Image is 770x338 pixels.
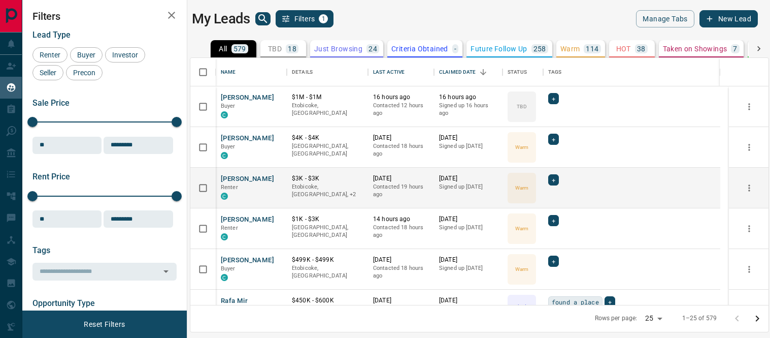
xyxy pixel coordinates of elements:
div: Seller [32,65,63,80]
p: - [454,45,456,52]
div: condos.ca [221,111,228,118]
span: Opportunity Type [32,298,95,308]
p: [DATE] [439,256,497,264]
p: $1M - $1M [292,93,363,102]
span: Tags [32,245,50,255]
div: Details [287,58,368,86]
p: Future Follow Up [471,45,527,52]
p: Etobicoke, [GEOGRAPHIC_DATA] [292,264,363,280]
span: Buyer [221,143,236,150]
span: + [552,94,555,104]
p: Criteria Obtained [391,45,448,52]
p: [DATE] [439,134,497,142]
div: Status [503,58,543,86]
button: [PERSON_NAME] [221,215,274,225]
p: [GEOGRAPHIC_DATA], [GEOGRAPHIC_DATA] [292,224,363,239]
button: Filters1 [276,10,334,27]
div: Last Active [368,58,434,86]
p: Just Browsing [509,302,535,318]
div: Details [292,58,313,86]
span: Investor [109,51,142,59]
button: Go to next page [747,309,767,329]
p: Just Browsing [314,45,362,52]
p: Signed up [DATE] [439,224,497,232]
button: Sort [476,65,490,79]
p: Rows per page: [595,314,638,323]
span: + [552,216,555,226]
div: + [548,215,559,226]
button: Manage Tabs [636,10,694,27]
p: $1K - $3K [292,215,363,224]
p: 16 hours ago [373,93,429,102]
button: more [742,140,757,155]
div: Precon [66,65,103,80]
div: Tags [543,58,720,86]
button: more [742,302,757,318]
p: Signed up 16 hours ago [439,102,497,117]
p: $3K - $3K [292,174,363,183]
p: $450K - $600K [292,296,363,305]
p: Contacted 18 hours ago [373,264,429,280]
p: [DATE] [373,256,429,264]
button: more [742,180,757,196]
div: + [605,296,615,308]
p: 24 [369,45,377,52]
button: [PERSON_NAME] [221,93,274,103]
p: [DATE] [439,215,497,224]
span: Buyer [221,103,236,109]
span: + [552,256,555,266]
h2: Filters [32,10,177,22]
div: Name [216,58,287,86]
span: Sale Price [32,98,70,108]
p: Warm [560,45,580,52]
p: Warm [515,184,528,192]
p: [DATE] [373,174,429,183]
div: condos.ca [221,193,228,200]
p: Signed up [DATE] [439,142,497,150]
p: Signed up [DATE] [439,305,497,313]
p: Contacted 18 hours ago [373,142,429,158]
div: + [548,174,559,186]
p: [DATE] [373,134,429,142]
button: New Lead [699,10,758,27]
button: [PERSON_NAME] [221,256,274,265]
button: [PERSON_NAME] [221,134,274,143]
p: Contacted 19 hours ago [373,183,429,199]
button: more [742,262,757,277]
p: HOT [616,45,631,52]
p: [DATE] [439,296,497,305]
p: Warm [515,143,528,151]
p: Signed up [DATE] [439,264,497,272]
div: Status [508,58,527,86]
div: Tags [548,58,562,86]
div: Renter [32,47,68,63]
span: + [608,297,612,307]
p: Etobicoke, [GEOGRAPHIC_DATA] [292,102,363,117]
p: TBD [517,103,526,110]
div: condos.ca [221,274,228,281]
p: [DATE] [373,296,429,305]
p: $499K - $499K [292,256,363,264]
button: Reset Filters [77,316,131,333]
p: 7 [733,45,737,52]
span: Lead Type [32,30,71,40]
span: Renter [36,51,64,59]
span: found a place [552,297,599,307]
button: Rafa Mir [221,296,248,306]
p: 579 [233,45,246,52]
span: 1 [320,15,327,22]
button: more [742,221,757,236]
button: [PERSON_NAME] [221,174,274,184]
p: 258 [533,45,546,52]
p: All [219,45,227,52]
div: + [548,256,559,267]
span: + [552,175,555,185]
span: Buyer [221,265,236,272]
p: West End, Toronto [292,183,363,199]
p: Warm [515,265,528,273]
div: + [548,134,559,145]
div: condos.ca [221,152,228,159]
div: condos.ca [221,233,228,240]
span: Rent Price [32,172,70,181]
span: + [552,134,555,144]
